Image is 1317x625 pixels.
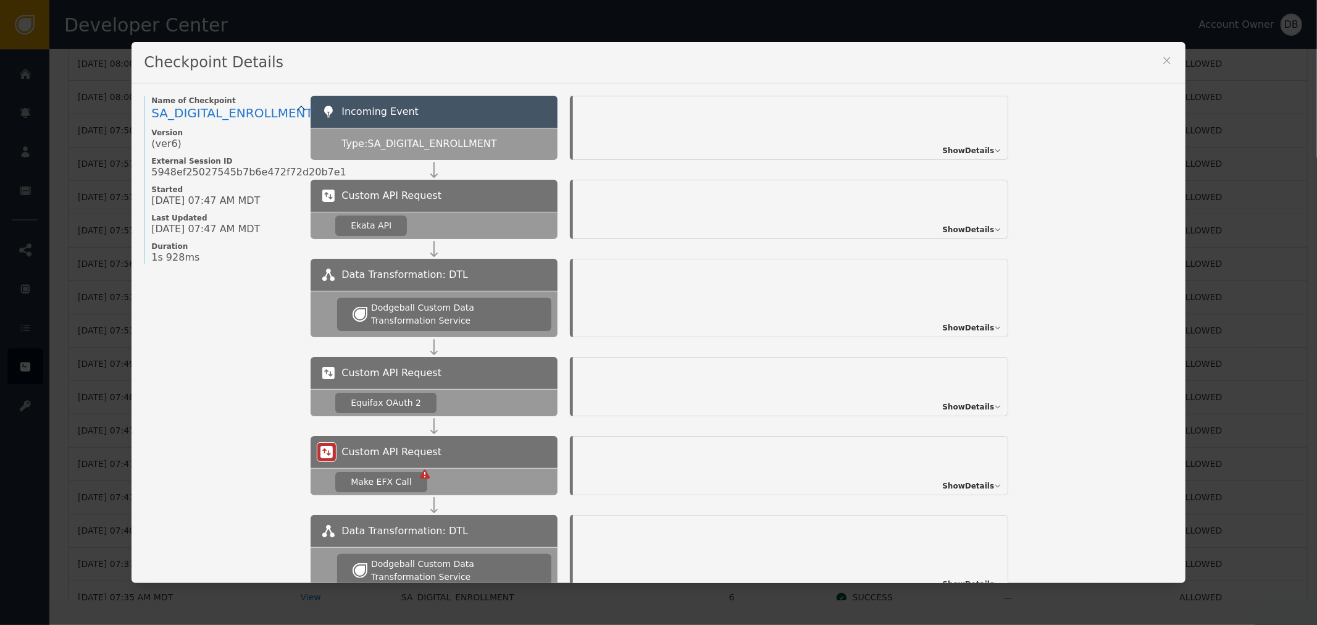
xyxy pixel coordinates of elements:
[151,96,298,106] span: Name of Checkpoint
[371,558,536,584] div: Dodgeball Custom Data Transformation Service
[341,366,441,380] span: Custom API Request
[942,224,994,235] span: Show Details
[151,156,298,166] span: External Session ID
[942,145,994,156] span: Show Details
[151,166,346,178] span: 5948ef25027545b7b6e472f72d20b7e1
[351,476,411,489] div: Make EFX Call
[151,128,298,138] span: Version
[151,185,298,195] span: Started
[151,213,298,223] span: Last Updated
[371,301,536,327] div: Dodgeball Custom Data Transformation Service
[151,106,313,120] span: SA_DIGITAL_ENROLLMENT
[942,579,994,590] span: Show Details
[132,42,1185,83] div: Checkpoint Details
[942,480,994,492] span: Show Details
[351,396,421,409] div: Equifax OAuth 2
[341,445,441,459] span: Custom API Request
[942,322,994,333] span: Show Details
[151,251,199,264] span: 1s 928ms
[151,241,298,251] span: Duration
[341,106,419,117] span: Incoming Event
[151,106,298,122] a: SA_DIGITAL_ENROLLMENT
[151,138,182,150] span: (ver 6 )
[351,219,391,232] div: Ekata API
[341,267,468,282] span: Data Transformation: DTL
[341,188,441,203] span: Custom API Request
[341,136,496,151] span: Type: SA_DIGITAL_ENROLLMENT
[151,223,260,235] span: [DATE] 07:47 AM MDT
[151,195,260,207] span: [DATE] 07:47 AM MDT
[942,401,994,413] span: Show Details
[341,524,468,539] span: Data Transformation: DTL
